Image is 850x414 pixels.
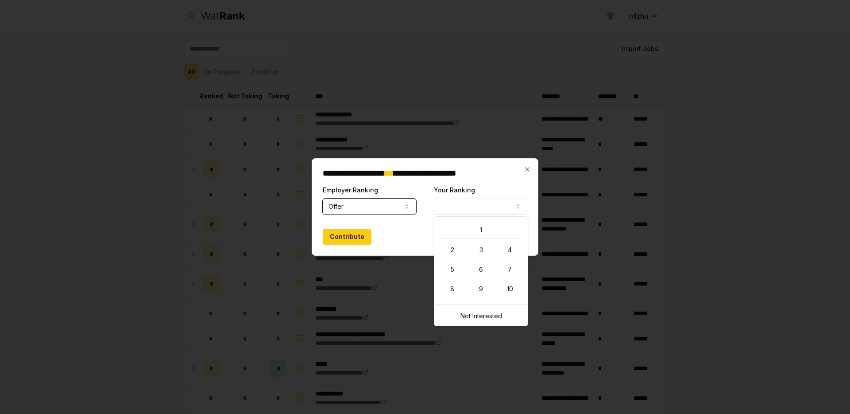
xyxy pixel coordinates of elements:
[479,285,483,293] span: 9
[460,312,502,320] span: Not Interested
[479,265,483,274] span: 6
[479,246,483,254] span: 3
[434,186,475,194] label: Your Ranking
[508,246,512,254] span: 4
[451,265,454,274] span: 5
[507,285,513,293] span: 10
[323,229,371,245] button: Contribute
[323,186,378,194] label: Employer Ranking
[451,246,454,254] span: 2
[508,265,512,274] span: 7
[480,226,482,234] span: 1
[450,285,454,293] span: 8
